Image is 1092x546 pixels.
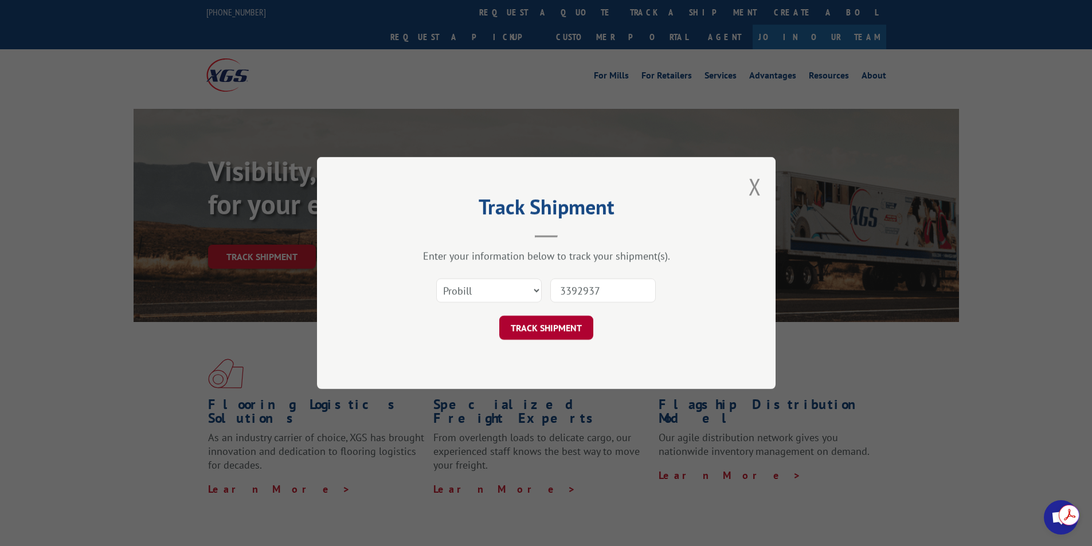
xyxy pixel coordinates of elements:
button: Close modal [749,171,761,202]
button: TRACK SHIPMENT [499,316,593,340]
input: Number(s) [550,278,656,303]
div: Enter your information below to track your shipment(s). [374,249,718,262]
h2: Track Shipment [374,199,718,221]
div: Open chat [1044,500,1078,535]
